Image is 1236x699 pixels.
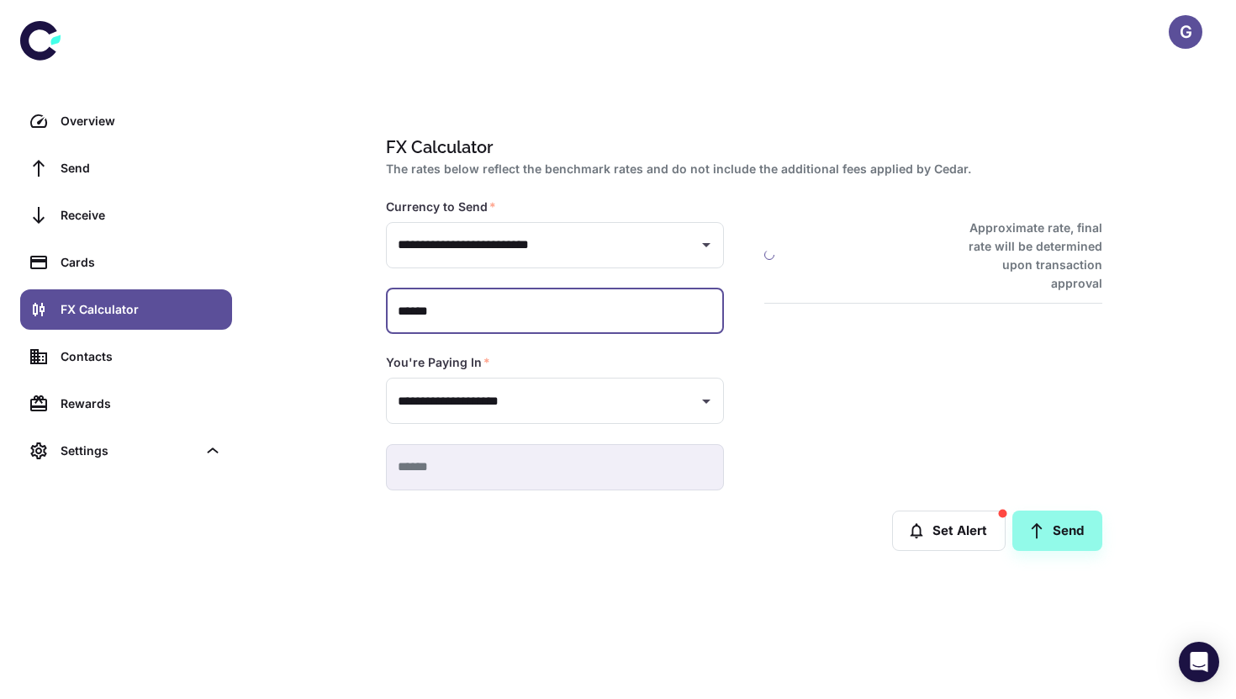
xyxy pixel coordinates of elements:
a: Send [1012,511,1102,551]
div: Overview [61,112,222,130]
div: Cards [61,253,222,272]
label: Currency to Send [386,199,496,215]
a: FX Calculator [20,289,232,330]
div: Contacts [61,347,222,366]
h1: FX Calculator [386,135,1096,160]
button: Open [695,233,718,257]
a: Receive [20,195,232,236]
button: Open [695,389,718,413]
div: Receive [61,206,222,225]
a: Overview [20,101,232,141]
div: Send [61,159,222,177]
div: Settings [20,431,232,471]
h6: Approximate rate, final rate will be determined upon transaction approval [950,219,1102,293]
button: Set Alert [892,511,1006,551]
a: Rewards [20,384,232,424]
a: Cards [20,242,232,283]
a: Contacts [20,336,232,377]
div: Rewards [61,395,222,413]
button: G [1169,15,1202,49]
label: You're Paying In [386,354,490,371]
div: Settings [61,442,197,460]
div: Open Intercom Messenger [1179,642,1219,682]
div: FX Calculator [61,300,222,319]
a: Send [20,148,232,188]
